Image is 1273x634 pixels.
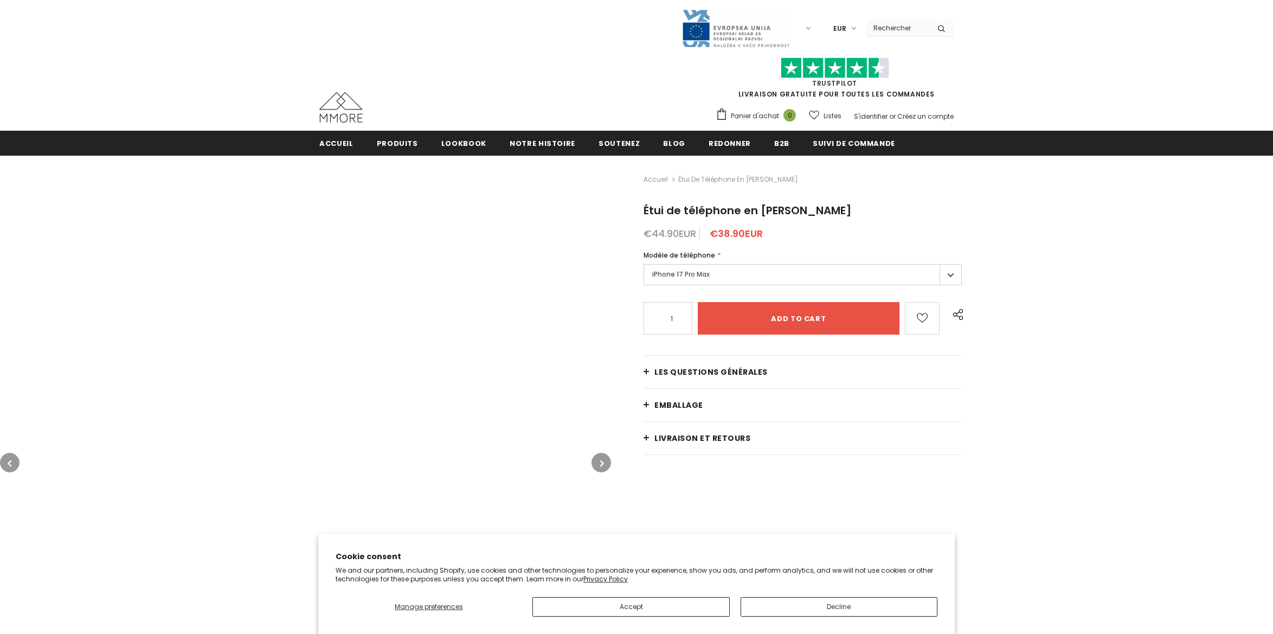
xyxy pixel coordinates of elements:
[599,131,640,155] a: soutenez
[710,227,763,240] span: €38.90EUR
[741,597,937,617] button: Decline
[783,109,796,121] span: 0
[599,138,640,149] span: soutenez
[654,433,750,444] span: Livraison et retours
[897,112,954,121] a: Créez un compte
[644,251,715,260] span: Modèle de téléphone
[441,138,486,149] span: Lookbook
[319,131,353,155] a: Accueil
[644,389,962,421] a: EMBALLAGE
[319,92,363,123] img: Cas MMORE
[510,138,575,149] span: Notre histoire
[781,57,889,79] img: Faites confiance aux étoiles pilotes
[336,597,522,617] button: Manage preferences
[510,131,575,155] a: Notre histoire
[654,400,703,411] span: EMBALLAGE
[716,108,801,124] a: Panier d'achat 0
[644,356,962,388] a: Les questions générales
[824,111,841,121] span: Listes
[813,131,895,155] a: Suivi de commande
[809,106,841,125] a: Listes
[644,173,668,186] a: Accueil
[441,131,486,155] a: Lookbook
[709,138,751,149] span: Redonner
[698,302,899,335] input: Add to cart
[336,566,937,583] p: We and our partners, including Shopify, use cookies and other technologies to personalize your ex...
[654,367,768,377] span: Les questions générales
[663,131,685,155] a: Blog
[833,23,846,34] span: EUR
[867,20,929,36] input: Search Site
[813,138,895,149] span: Suivi de commande
[395,602,463,611] span: Manage preferences
[644,264,962,285] label: iPhone 17 Pro Max
[644,422,962,454] a: Livraison et retours
[663,138,685,149] span: Blog
[644,227,696,240] span: €44.90EUR
[377,138,418,149] span: Produits
[681,23,790,33] a: Javni Razpis
[774,131,789,155] a: B2B
[854,112,888,121] a: S'identifier
[336,551,937,562] h2: Cookie consent
[532,597,729,617] button: Accept
[889,112,896,121] span: or
[709,131,751,155] a: Redonner
[774,138,789,149] span: B2B
[812,79,857,88] a: TrustPilot
[731,111,779,121] span: Panier d'achat
[377,131,418,155] a: Produits
[583,574,628,584] a: Privacy Policy
[319,138,353,149] span: Accueil
[681,9,790,48] img: Javni Razpis
[678,173,798,186] span: Étui de téléphone en [PERSON_NAME]
[644,203,852,218] span: Étui de téléphone en [PERSON_NAME]
[716,62,954,99] span: LIVRAISON GRATUITE POUR TOUTES LES COMMANDES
